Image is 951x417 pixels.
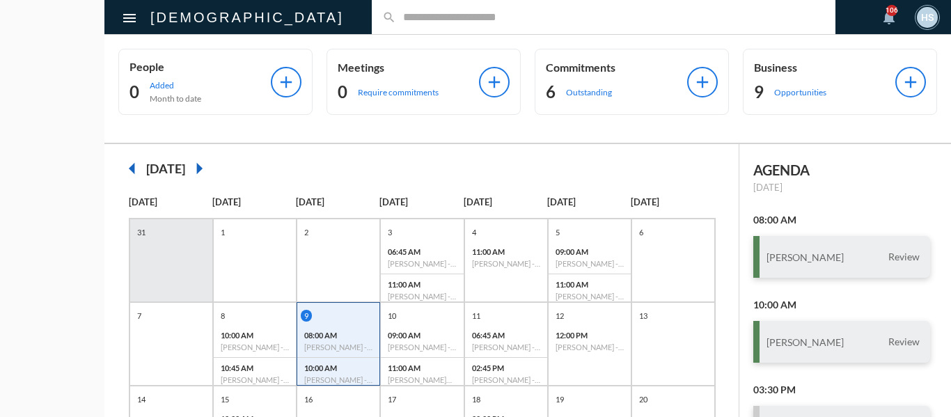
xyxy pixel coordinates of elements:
[631,196,714,207] p: [DATE]
[379,196,463,207] p: [DATE]
[753,162,930,178] h2: AGENDA
[388,292,456,301] h6: [PERSON_NAME] - Investment Review
[693,72,712,92] mat-icon: add
[472,259,540,268] h6: [PERSON_NAME] - Review
[146,161,185,176] h2: [DATE]
[556,292,624,301] h6: [PERSON_NAME] - Retirement Doctrine Review
[358,87,439,97] p: Require commitments
[134,310,145,322] p: 7
[753,214,930,226] h2: 08:00 AM
[221,375,289,384] h6: [PERSON_NAME] - Action
[754,81,764,103] h2: 9
[885,251,923,263] span: Review
[134,393,149,405] p: 14
[304,375,372,384] h6: [PERSON_NAME] - Review
[636,310,651,322] p: 13
[388,375,456,384] h6: [PERSON_NAME] ([PERSON_NAME]) [PERSON_NAME] - Retirement Income
[129,196,212,207] p: [DATE]
[472,247,540,256] p: 11:00 AM
[566,87,612,97] p: Outstanding
[221,363,289,372] p: 10:45 AM
[636,393,651,405] p: 20
[469,393,484,405] p: 18
[556,331,624,340] p: 12:00 PM
[885,336,923,348] span: Review
[388,259,456,268] h6: [PERSON_NAME] - Investment
[556,247,624,256] p: 09:00 AM
[485,72,504,92] mat-icon: add
[753,384,930,395] h2: 03:30 PM
[901,72,920,92] mat-icon: add
[464,196,547,207] p: [DATE]
[767,251,844,263] h3: [PERSON_NAME]
[753,299,930,310] h2: 10:00 AM
[552,226,563,238] p: 5
[388,280,456,289] p: 11:00 AM
[881,9,897,26] mat-icon: notifications
[547,196,631,207] p: [DATE]
[472,343,540,352] h6: [PERSON_NAME] - Investment
[556,259,624,268] h6: [PERSON_NAME] - [PERSON_NAME] - Income Protection
[221,343,289,352] h6: [PERSON_NAME] - Action
[472,331,540,340] p: 06:45 AM
[388,331,456,340] p: 09:00 AM
[917,7,938,28] div: HS
[301,226,312,238] p: 2
[129,81,139,103] h2: 0
[552,310,567,322] p: 12
[304,343,372,352] h6: [PERSON_NAME] - Review
[388,363,456,372] p: 11:00 AM
[753,182,930,193] p: [DATE]
[546,81,556,103] h2: 6
[150,80,201,91] p: Added
[129,60,271,73] p: People
[767,336,844,348] h3: [PERSON_NAME]
[150,93,201,104] p: Month to date
[556,280,624,289] p: 11:00 AM
[217,393,233,405] p: 15
[301,393,316,405] p: 16
[636,226,647,238] p: 6
[338,61,479,74] p: Meetings
[382,10,396,24] mat-icon: search
[886,5,897,16] div: 106
[469,310,484,322] p: 11
[388,247,456,256] p: 06:45 AM
[150,6,344,29] h2: [DEMOGRAPHIC_DATA]
[301,310,312,322] p: 9
[116,3,143,31] button: Toggle sidenav
[469,226,480,238] p: 4
[774,87,826,97] p: Opportunities
[388,343,456,352] h6: [PERSON_NAME] - [PERSON_NAME] - Review
[472,375,540,384] h6: [PERSON_NAME] - Verification
[118,155,146,182] mat-icon: arrow_left
[304,331,372,340] p: 08:00 AM
[221,331,289,340] p: 10:00 AM
[384,226,395,238] p: 3
[304,363,372,372] p: 10:00 AM
[472,363,540,372] p: 02:45 PM
[384,310,400,322] p: 10
[552,393,567,405] p: 19
[296,196,379,207] p: [DATE]
[556,343,624,352] h6: [PERSON_NAME] - [PERSON_NAME] - Retirement Income
[212,196,296,207] p: [DATE]
[384,393,400,405] p: 17
[217,310,228,322] p: 8
[338,81,347,103] h2: 0
[185,155,213,182] mat-icon: arrow_right
[217,226,228,238] p: 1
[276,72,296,92] mat-icon: add
[134,226,149,238] p: 31
[754,61,895,74] p: Business
[546,61,687,74] p: Commitments
[121,10,138,26] mat-icon: Side nav toggle icon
